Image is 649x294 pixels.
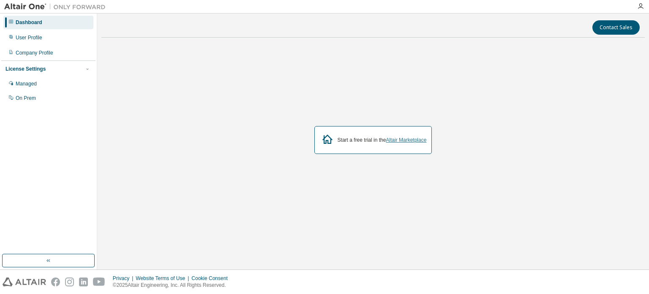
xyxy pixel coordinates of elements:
[338,137,427,143] div: Start a free trial in the
[65,278,74,286] img: instagram.svg
[93,278,105,286] img: youtube.svg
[16,34,42,41] div: User Profile
[113,275,136,282] div: Privacy
[51,278,60,286] img: facebook.svg
[592,20,640,35] button: Contact Sales
[16,80,37,87] div: Managed
[16,19,42,26] div: Dashboard
[16,95,36,102] div: On Prem
[191,275,232,282] div: Cookie Consent
[113,282,233,289] p: © 2025 Altair Engineering, Inc. All Rights Reserved.
[386,137,426,143] a: Altair Marketplace
[79,278,88,286] img: linkedin.svg
[136,275,191,282] div: Website Terms of Use
[3,278,46,286] img: altair_logo.svg
[5,66,46,72] div: License Settings
[16,49,53,56] div: Company Profile
[4,3,110,11] img: Altair One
